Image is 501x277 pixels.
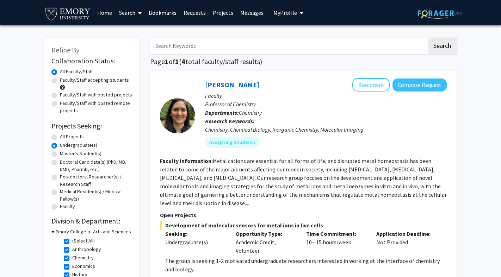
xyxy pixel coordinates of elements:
[145,0,180,25] a: Bookmarks
[72,254,94,262] label: Chemistry
[51,217,132,225] h2: Division & Department:
[60,91,132,99] label: Faculty/Staff with posted projects
[44,6,91,21] img: Emory University Logo
[160,157,213,164] b: Faculty Information:
[150,57,457,66] h1: Page of ( total faculty/staff results)
[418,8,462,19] img: ForagerOne Logo
[181,57,185,66] span: 4
[205,80,259,89] a: [PERSON_NAME]
[205,137,260,148] mat-chip: Accepting Students
[165,229,225,238] p: Seeking:
[60,203,75,210] label: Faculty
[205,92,447,100] p: Faculty
[116,0,145,25] a: Search
[273,9,297,16] span: My Profile
[236,229,296,238] p: Opportunity Type:
[60,173,132,188] label: Postdoctoral Researcher(s) / Research Staff
[60,76,129,84] label: Faculty/Staff accepting students
[94,0,116,25] a: Home
[72,263,95,270] label: Economics
[160,157,447,207] fg-read-more: Metal cations are essential for all forms of life, and disrupted metal homeostasis has been relat...
[371,229,441,255] div: Not Provided
[160,221,447,229] span: Development of molecular sensors for metal ions in live cells
[165,257,447,273] p: The group is seeking 1-2 motivated undergraduate researchers interested in working at the interfa...
[56,228,131,235] h3: Emory College of Arts and Sciences
[60,141,97,149] label: Undergraduate(s)
[205,118,255,125] b: Research Keywords:
[5,245,30,272] iframe: Chat
[72,237,95,245] label: (Select All)
[160,211,447,219] p: Open Projects
[306,229,366,238] p: Time Commitment:
[60,158,132,173] label: Doctoral Candidate(s) (PhD, MD, DMD, PharmD, etc.)
[376,229,436,238] p: Application Deadline:
[165,238,225,246] div: Undergraduate(s)
[352,78,390,92] button: Add Daniela Buccella to Bookmarks
[230,229,301,255] div: Academic Credit, Volunteer
[51,122,132,130] h2: Projects Seeking:
[205,109,239,116] b: Departments:
[72,246,101,253] label: Anthropology
[175,57,179,66] span: 1
[60,188,132,203] label: Medical Resident(s) / Medical Fellow(s)
[205,125,447,134] div: Chemistry, Chemical Biology, Inorganic Chemistry, Molecular Imaging
[239,109,262,116] span: Chemistry
[51,57,132,65] h2: Collaboration Status:
[150,38,427,54] input: Search Keywords
[51,45,79,54] span: Refine By
[60,100,132,114] label: Faculty/Staff with posted remote projects
[209,0,237,25] a: Projects
[60,150,101,157] label: Master's Student(s)
[165,57,169,66] span: 1
[392,78,447,92] button: Compose Request to Daniela Buccella
[428,38,457,54] button: Search
[301,229,371,255] div: 10 - 15 hours/week
[180,0,209,25] a: Requests
[237,0,267,25] a: Messages
[60,133,84,140] label: All Projects
[60,68,93,75] label: All Faculty/Staff
[205,100,447,108] p: Professor of Chemistry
